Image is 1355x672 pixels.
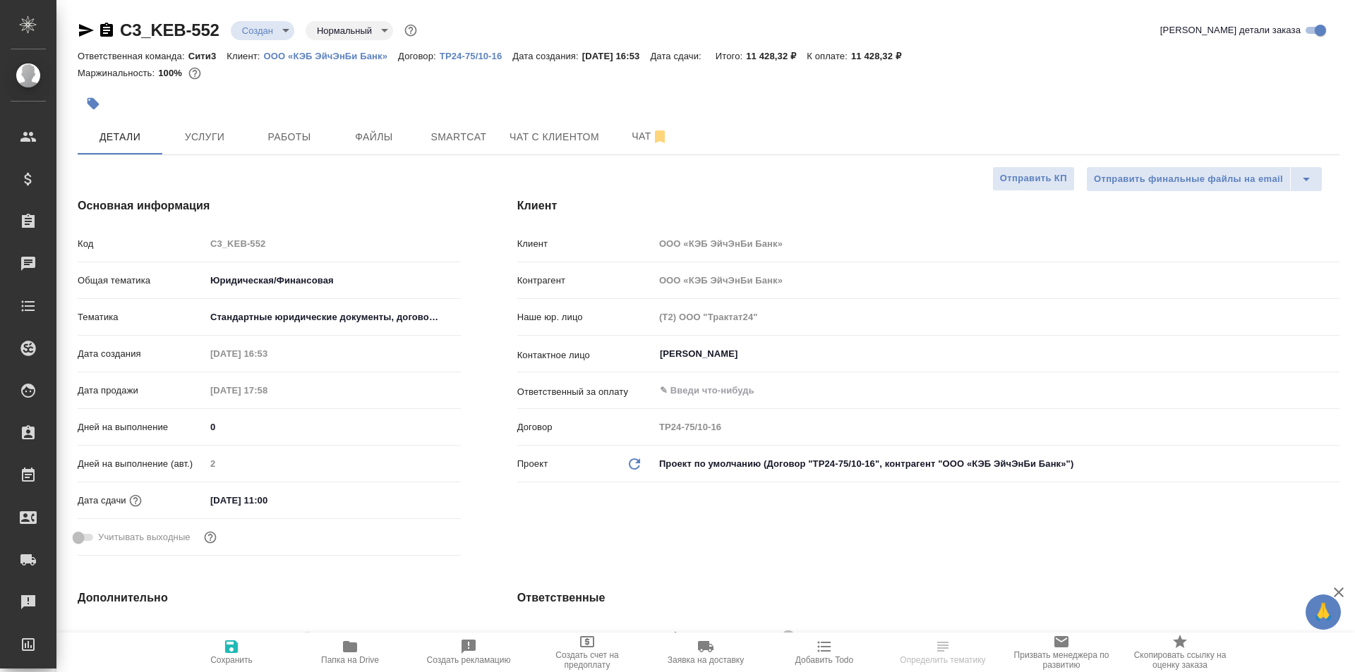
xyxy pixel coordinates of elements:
p: Клиент [517,237,654,251]
div: split button [1086,166,1323,192]
button: Добавить тэг [78,88,109,119]
span: Сохранить [210,655,253,665]
p: 100% [158,68,186,78]
span: Заявка на доставку [668,655,744,665]
button: Если добавить услуги и заполнить их объемом, то дата рассчитается автоматически [126,491,145,510]
p: Итого: [716,51,746,61]
p: Договор [517,420,654,434]
button: 0.00 RUB; [186,64,204,83]
input: ✎ Введи что-нибудь [205,490,329,511]
p: Ответственная команда: [78,51,188,61]
p: [DATE] 16:53 [582,51,651,61]
p: К оплате: [807,51,851,61]
p: Дата сдачи [78,494,126,508]
span: Папка на Drive [321,655,379,665]
input: Пустое поле [205,453,461,474]
p: Контактное лицо [517,348,654,362]
button: 🙏 [1306,594,1341,630]
button: Скопировать ссылку на оценку заказа [1121,633,1239,672]
button: Призвать менеджера по развитию [1002,633,1121,672]
input: Пустое поле [654,270,1339,291]
span: [PERSON_NAME] [698,630,785,644]
svg: Отписаться [651,128,668,145]
p: Договор: [398,51,440,61]
button: Определить тематику [884,633,1002,672]
p: Код [78,237,205,251]
button: Создан [238,25,277,37]
input: ✎ Введи что-нибудь [658,382,1288,399]
button: Отправить финальные файлы на email [1086,166,1291,192]
button: Отправить КП [992,166,1075,191]
p: ТР24-75/10-16 [440,51,513,61]
div: Проект по умолчанию (Договор "ТР24-75/10-16", контрагент "ООО «КЭБ ЭйчЭнБи Банк»") [654,452,1339,476]
span: Услуги [171,128,239,146]
input: Пустое поле [654,307,1339,327]
p: Дата продажи [78,384,205,398]
span: 🙏 [1311,597,1335,627]
p: ООО «КЭБ ЭйчЭнБи Банк» [264,51,399,61]
button: Добавить менеджера [658,620,692,654]
input: Пустое поле [654,233,1339,254]
span: Smartcat [425,128,493,146]
button: Сохранить [172,633,291,672]
span: Определить тематику [900,655,985,665]
button: Заявка на доставку [646,633,765,672]
button: Open [1332,389,1335,392]
h4: Дополнительно [78,589,461,606]
span: Отправить КП [1000,171,1067,187]
span: Работы [255,128,323,146]
button: Создать рекламацию [409,633,528,672]
input: Пустое поле [205,343,329,364]
p: Контрагент [517,274,654,288]
span: Учитывать выходные [98,530,191,544]
span: Создать счет на предоплату [536,650,638,670]
p: Дата создания [78,347,205,361]
p: Дата создания: [512,51,582,61]
div: Создан [306,21,393,40]
button: Папка на Drive [291,633,409,672]
h4: Клиент [517,197,1339,214]
a: ООО «КЭБ ЭйчЭнБи Банк» [264,49,399,61]
p: Дней на выполнение (авт.) [78,457,205,471]
span: Призвать менеджера по развитию [1011,650,1112,670]
span: Чат [616,128,684,145]
button: Скопировать ссылку для ЯМессенджера [78,22,95,39]
span: Детали [86,128,154,146]
h4: Ответственные [517,589,1339,606]
span: Добавить Todo [795,655,853,665]
button: Выбери, если сб и вс нужно считать рабочими днями для выполнения заказа. [201,528,219,546]
p: Общая тематика [78,274,205,288]
button: Скопировать ссылку [98,22,115,39]
p: Тематика [78,310,205,324]
h4: Основная информация [78,197,461,214]
div: Юридическая/Финансовая [205,269,461,293]
input: ✎ Введи что-нибудь [205,417,461,437]
a: ТР24-75/10-16 [440,49,513,61]
p: Ответственный за оплату [517,385,654,399]
div: [PERSON_NAME] [698,628,800,645]
input: Пустое поле [205,625,461,646]
p: 11 428,32 ₽ [746,51,807,61]
input: Пустое поле [205,380,329,401]
div: Стандартные юридические документы, договоры, уставы [205,305,461,329]
p: Маржинальность: [78,68,158,78]
p: Сити3 [188,51,227,61]
button: Open [1332,353,1335,355]
input: Пустое поле [654,417,1339,437]
p: Дней на выполнение [78,420,205,434]
span: Файлы [340,128,408,146]
button: Создать счет на предоплату [528,633,646,672]
button: Доп статусы указывают на важность/срочность заказа [402,21,420,39]
span: [PERSON_NAME] детали заказа [1160,23,1301,37]
span: Отправить финальные файлы на email [1094,171,1283,188]
span: Скопировать ссылку на оценку заказа [1129,650,1231,670]
span: Создать рекламацию [427,655,511,665]
p: Дата сдачи: [650,51,704,61]
p: Наше юр. лицо [517,310,654,324]
span: Чат с клиентом [510,128,599,146]
p: Путь на drive [78,629,205,643]
p: Клиентские менеджеры [517,631,654,645]
button: Нормальный [313,25,376,37]
button: Добавить Todo [765,633,884,672]
a: C3_KEB-552 [120,20,219,39]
